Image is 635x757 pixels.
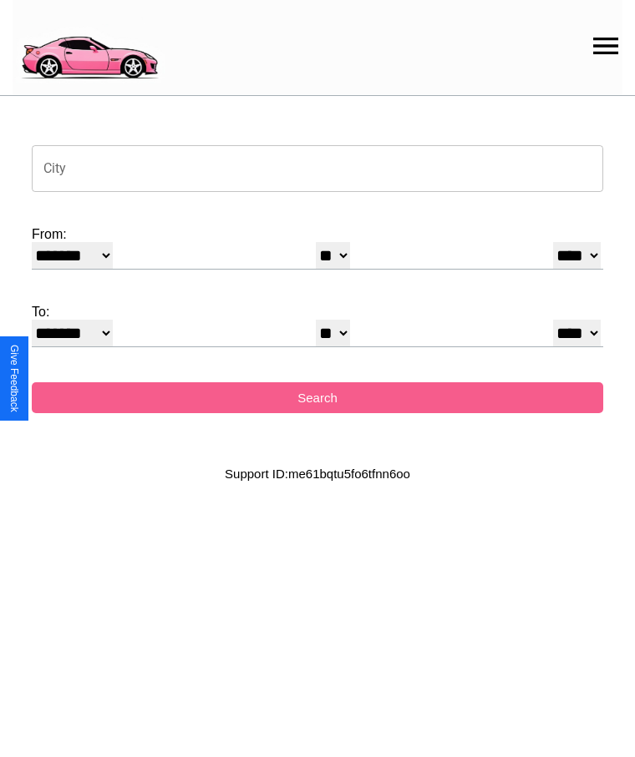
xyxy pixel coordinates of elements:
p: Support ID: me61bqtu5fo6tfnn6oo [225,462,410,485]
label: From: [32,227,603,242]
button: Search [32,382,603,413]
div: Give Feedback [8,345,20,412]
img: logo [13,8,165,83]
label: To: [32,305,603,320]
